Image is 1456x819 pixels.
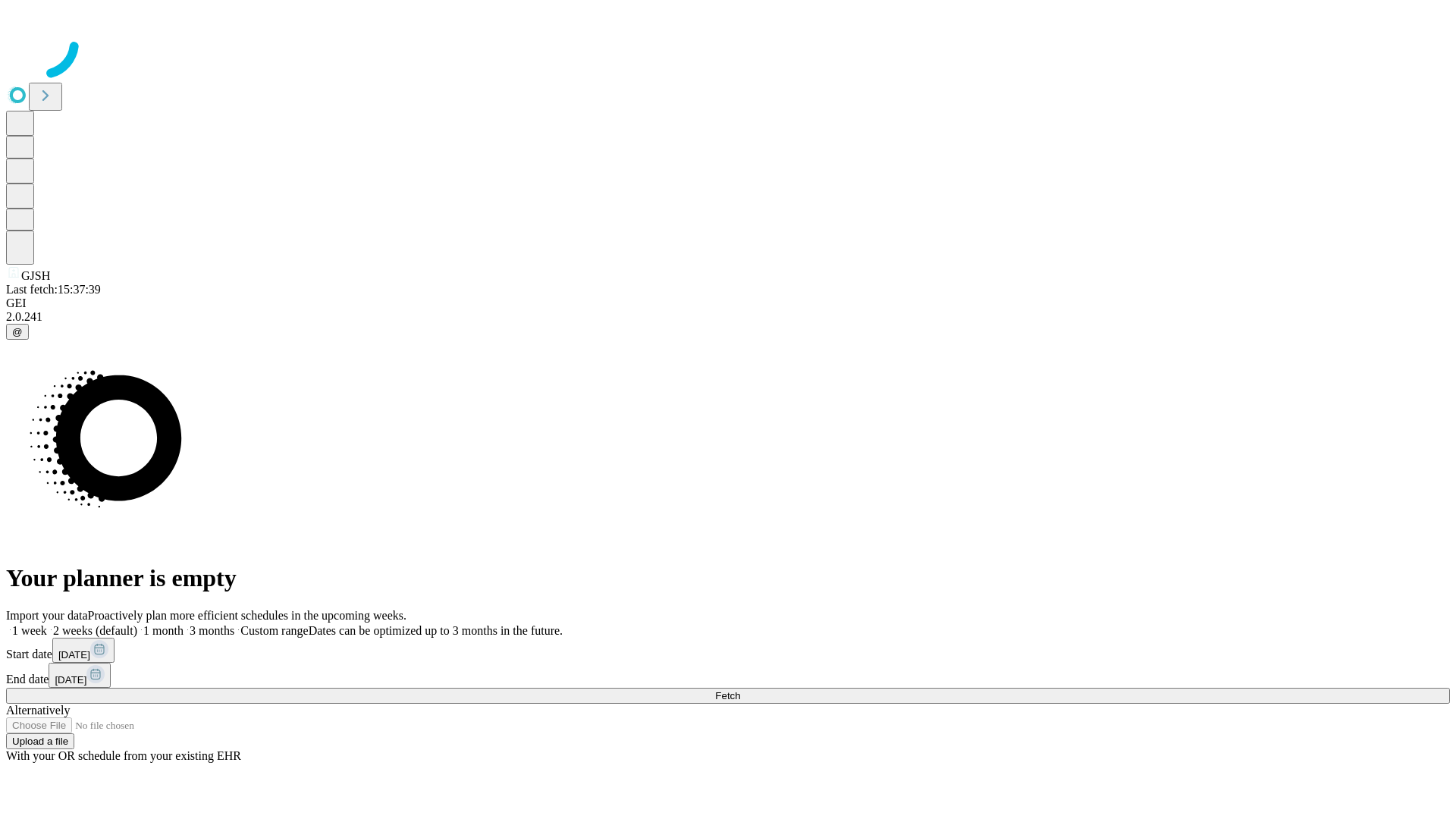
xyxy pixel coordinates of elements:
[55,674,86,686] span: [DATE]
[53,624,137,637] span: 2 weeks (default)
[190,624,234,637] span: 3 months
[12,624,47,637] span: 1 week
[49,663,111,688] button: [DATE]
[6,638,1450,663] div: Start date
[6,749,241,762] span: With your OR schedule from your existing EHR
[52,638,115,663] button: [DATE]
[6,663,1450,688] div: End date
[21,269,50,282] span: GJSH
[6,733,74,749] button: Upload a file
[6,310,1450,324] div: 2.0.241
[6,297,1450,310] div: GEI
[240,624,308,637] span: Custom range
[12,326,23,337] span: @
[6,704,70,717] span: Alternatively
[6,564,1450,592] h1: Your planner is empty
[715,690,740,701] span: Fetch
[6,324,29,340] button: @
[143,624,184,637] span: 1 month
[6,688,1450,704] button: Fetch
[309,624,563,637] span: Dates can be optimized up to 3 months in the future.
[6,283,101,296] span: Last fetch: 15:37:39
[6,609,88,622] span: Import your data
[88,609,406,622] span: Proactively plan more efficient schedules in the upcoming weeks.
[58,649,90,661] span: [DATE]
